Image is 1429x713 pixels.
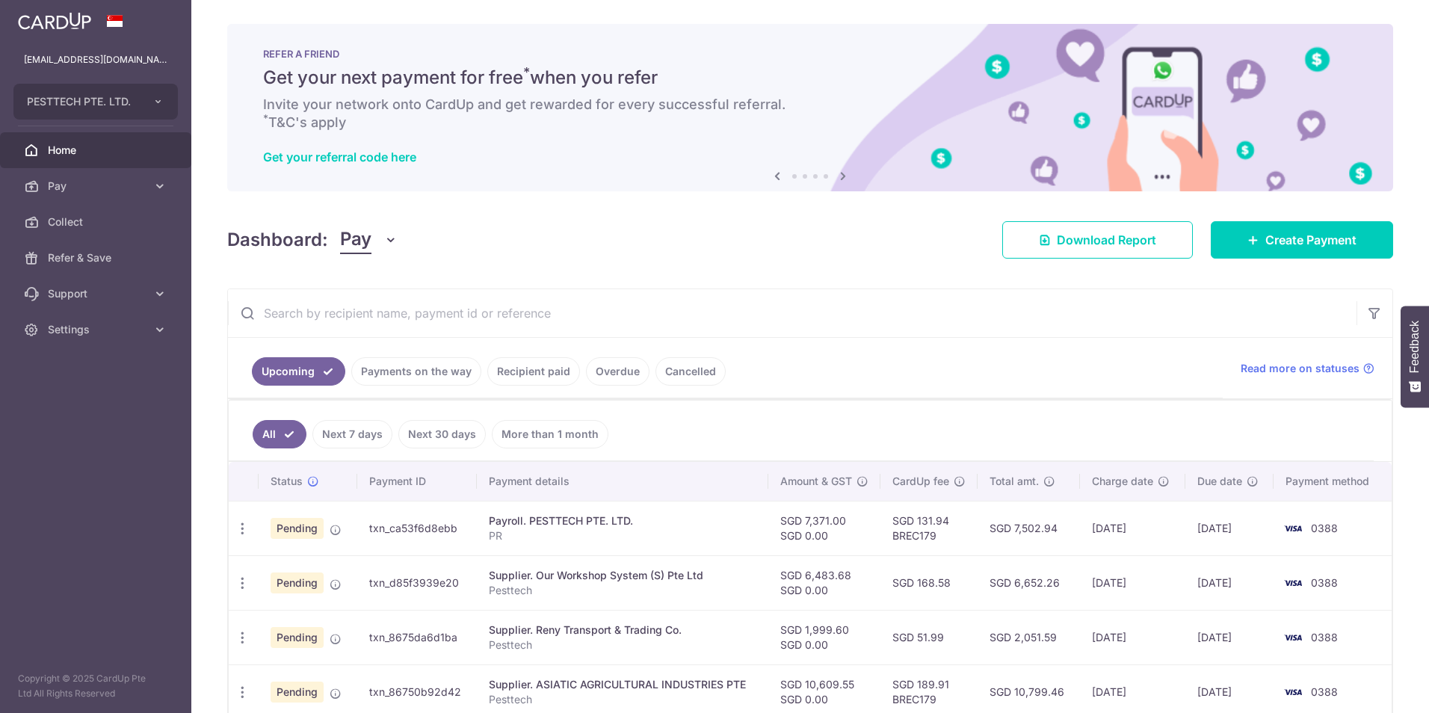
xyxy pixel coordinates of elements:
[978,501,1080,555] td: SGD 7,502.94
[1092,474,1153,489] span: Charge date
[1408,321,1422,373] span: Feedback
[398,420,486,448] a: Next 30 days
[1241,361,1359,376] span: Read more on statuses
[312,420,392,448] a: Next 7 days
[1311,576,1338,589] span: 0388
[1197,474,1242,489] span: Due date
[586,357,649,386] a: Overdue
[990,474,1039,489] span: Total amt.
[1278,574,1308,592] img: Bank Card
[489,583,756,598] p: Pesttech
[489,623,756,638] div: Supplier. Reny Transport & Trading Co.
[340,226,371,254] span: Pay
[1057,231,1156,249] span: Download Report
[48,322,146,337] span: Settings
[1080,501,1185,555] td: [DATE]
[492,420,608,448] a: More than 1 month
[489,692,756,707] p: Pesttech
[780,474,852,489] span: Amount & GST
[263,149,416,164] a: Get your referral code here
[978,555,1080,610] td: SGD 6,652.26
[227,24,1393,191] img: RAF banner
[271,474,303,489] span: Status
[489,568,756,583] div: Supplier. Our Workshop System (S) Pte Ltd
[978,610,1080,664] td: SGD 2,051.59
[1211,221,1393,259] a: Create Payment
[263,66,1357,90] h5: Get your next payment for free when you refer
[340,226,398,254] button: Pay
[1265,231,1357,249] span: Create Payment
[1002,221,1193,259] a: Download Report
[351,357,481,386] a: Payments on the way
[1311,685,1338,698] span: 0388
[477,462,768,501] th: Payment details
[357,462,478,501] th: Payment ID
[228,289,1357,337] input: Search by recipient name, payment id or reference
[1080,555,1185,610] td: [DATE]
[357,610,478,664] td: txn_8675da6d1ba
[489,677,756,692] div: Supplier. ASIATIC AGRICULTURAL INDUSTRIES PTE
[48,250,146,265] span: Refer & Save
[271,572,324,593] span: Pending
[13,84,178,120] button: PESTTECH PTE. LTD.
[1311,522,1338,534] span: 0388
[253,420,306,448] a: All
[1311,631,1338,643] span: 0388
[768,501,880,555] td: SGD 7,371.00 SGD 0.00
[48,179,146,194] span: Pay
[892,474,949,489] span: CardUp fee
[768,555,880,610] td: SGD 6,483.68 SGD 0.00
[1185,501,1274,555] td: [DATE]
[487,357,580,386] a: Recipient paid
[271,627,324,648] span: Pending
[1241,361,1374,376] a: Read more on statuses
[880,610,978,664] td: SGD 51.99
[1278,683,1308,701] img: Bank Card
[357,501,478,555] td: txn_ca53f6d8ebb
[252,357,345,386] a: Upcoming
[271,518,324,539] span: Pending
[489,638,756,652] p: Pesttech
[1274,462,1392,501] th: Payment method
[1080,610,1185,664] td: [DATE]
[27,94,138,109] span: PESTTECH PTE. LTD.
[48,286,146,301] span: Support
[489,513,756,528] div: Payroll. PESTTECH PTE. LTD.
[18,12,91,30] img: CardUp
[1185,555,1274,610] td: [DATE]
[263,96,1357,132] h6: Invite your network onto CardUp and get rewarded for every successful referral. T&C's apply
[768,610,880,664] td: SGD 1,999.60 SGD 0.00
[48,214,146,229] span: Collect
[227,226,328,253] h4: Dashboard:
[263,48,1357,60] p: REFER A FRIEND
[1333,668,1414,706] iframe: Opens a widget where you can find more information
[880,501,978,555] td: SGD 131.94 BREC179
[24,52,167,67] p: [EMAIL_ADDRESS][DOMAIN_NAME]
[880,555,978,610] td: SGD 168.58
[1278,629,1308,646] img: Bank Card
[357,555,478,610] td: txn_d85f3939e20
[1278,519,1308,537] img: Bank Card
[271,682,324,703] span: Pending
[489,528,756,543] p: PR
[655,357,726,386] a: Cancelled
[48,143,146,158] span: Home
[1185,610,1274,664] td: [DATE]
[1401,306,1429,407] button: Feedback - Show survey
